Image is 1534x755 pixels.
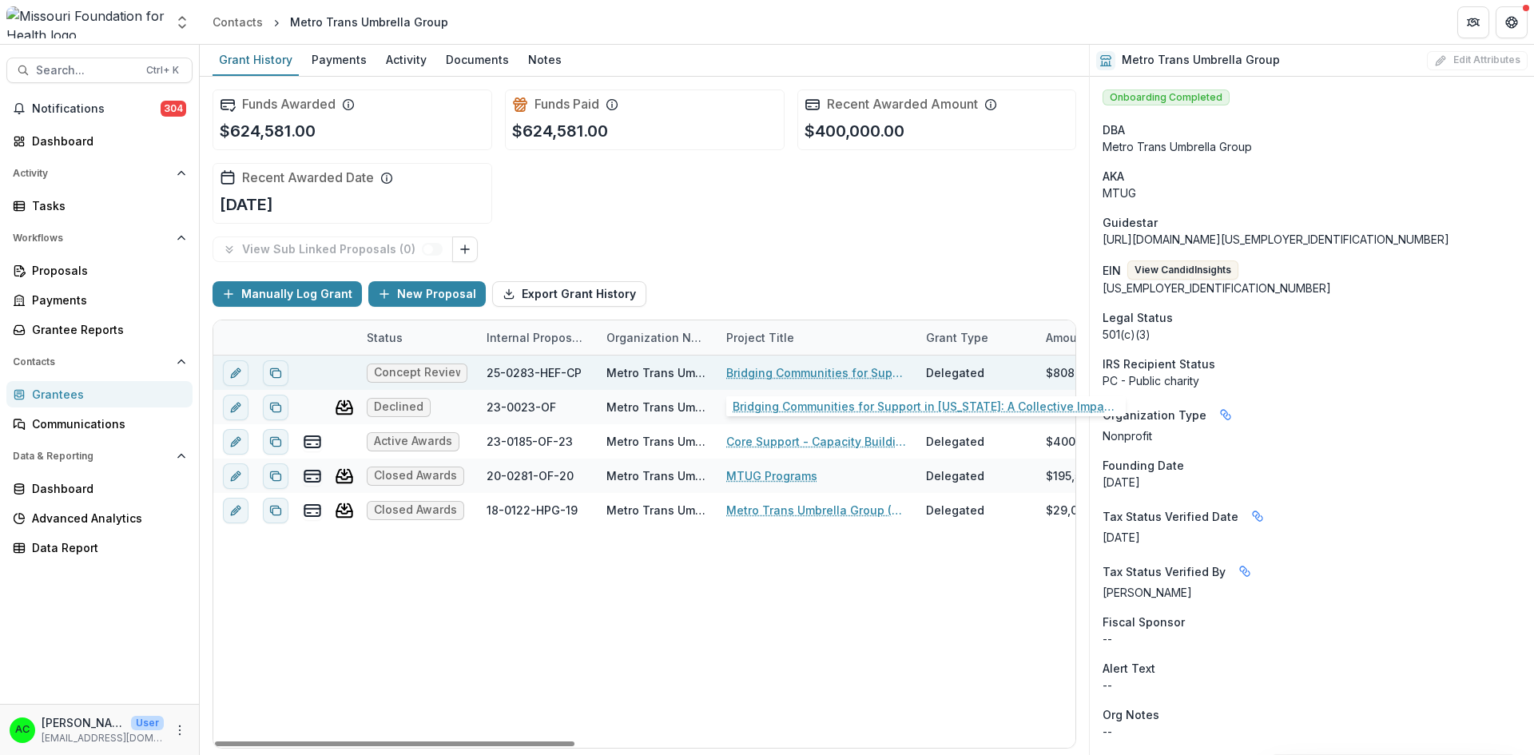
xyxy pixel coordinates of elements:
div: Data Report [32,539,180,556]
p: User [131,716,164,730]
div: Delegated [926,364,984,381]
button: Notifications304 [6,96,193,121]
div: Metro Trans Umbrella Group [606,399,707,415]
div: Amount Requested [1036,320,1196,355]
div: $400,000.00 [1046,433,1118,450]
a: [US_STATE] Trans Assessment - Building Community Vision [726,399,907,415]
span: Fiscal Sponsor [1103,614,1185,630]
button: Linked binding [1245,503,1270,529]
div: Organization Name [597,320,717,355]
a: Bridging Communities for Support in [US_STATE]: A Collective Impact Initiative [726,364,907,381]
span: Data & Reporting [13,451,170,462]
p: [EMAIL_ADDRESS][DOMAIN_NAME] [42,731,164,745]
div: Delegated [926,399,984,415]
div: PC - Public charity [1103,372,1521,389]
div: Documents [439,48,515,71]
a: Advanced Analytics [6,505,193,531]
div: Notes [522,48,568,71]
div: Alyssa Curran [15,725,30,735]
span: AKA [1103,168,1124,185]
p: $624,581.00 [220,119,316,143]
button: Linked binding [1232,558,1258,584]
div: $1,301,393.00 [1046,399,1123,415]
button: view-payments [303,501,322,520]
div: Grant Type [916,320,1036,355]
nav: breadcrumb [206,10,455,34]
div: $195,550.00 [1046,467,1112,484]
button: Linked binding [1213,402,1238,427]
button: view-payments [303,467,322,486]
div: Contacts [213,14,263,30]
span: Organization Type [1103,407,1206,423]
div: Dashboard [32,480,180,497]
div: Metro Trans Umbrella Group [1103,138,1521,155]
button: view-payments [303,432,322,451]
span: Closed Awards [374,469,457,483]
div: Organization Name [597,329,717,346]
p: [PERSON_NAME] [42,714,125,731]
div: Grant History [213,48,299,71]
span: Onboarding Completed [1103,89,1230,105]
button: Link Grants [452,236,478,262]
div: [URL][DOMAIN_NAME][US_EMPLOYER_IDENTIFICATION_NUMBER] [1103,231,1521,248]
a: Metro Trans Umbrella Group (MTUG) support group facilitator coordinator [726,502,907,519]
a: Core Support - Capacity Building and Gender Coalition [726,433,907,450]
button: edit [223,360,248,386]
span: Tax Status Verified Date [1103,508,1238,525]
button: Duplicate proposal [263,429,288,455]
span: Legal Status [1103,309,1173,326]
p: [DATE] [1103,529,1521,546]
div: Grantees [32,386,180,403]
a: MTUG Programs [726,467,817,484]
button: Open Data & Reporting [6,443,193,469]
span: Founding Date [1103,457,1184,474]
div: Communications [32,415,180,432]
p: [PERSON_NAME] [1103,584,1521,601]
span: Workflows [13,232,170,244]
button: edit [223,429,248,455]
a: Grant History [213,45,299,76]
div: $808,493.00 [1046,364,1118,381]
span: Search... [36,64,137,77]
div: 20-0281-OF-20 [487,467,574,484]
a: Payments [305,45,373,76]
h2: Metro Trans Umbrella Group [1122,54,1280,67]
div: 501(c)(3) [1103,326,1521,343]
a: Activity [380,45,433,76]
a: Grantees [6,381,193,407]
button: New Proposal [368,281,486,307]
div: Status [357,320,477,355]
div: $29,031.00 [1046,502,1107,519]
a: Communications [6,411,193,437]
div: Internal Proposal ID [477,320,597,355]
div: Advanced Analytics [32,510,180,527]
button: View CandidInsights [1127,260,1238,280]
div: Grant Type [916,329,998,346]
span: Closed Awards [374,503,457,517]
button: edit [223,463,248,489]
button: edit [223,498,248,523]
div: Delegated [926,502,984,519]
p: MTUG [1103,185,1521,201]
span: Contacts [13,356,170,368]
a: Proposals [6,257,193,284]
a: Contacts [206,10,269,34]
div: Metro Trans Umbrella Group [606,502,707,519]
div: Metro Trans Umbrella Group [606,433,707,450]
div: 18-0122-HPG-19 [487,502,578,519]
a: Grantee Reports [6,316,193,343]
div: Payments [32,292,180,308]
h2: Funds Paid [535,97,599,112]
span: Guidestar [1103,214,1158,231]
span: Tax Status Verified By [1103,563,1226,580]
span: Org Notes [1103,706,1159,723]
div: [DATE] [1103,474,1521,491]
a: Data Report [6,534,193,561]
div: Delegated [926,467,984,484]
span: Concept Review [374,366,460,379]
div: Metro Trans Umbrella Group [290,14,448,30]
